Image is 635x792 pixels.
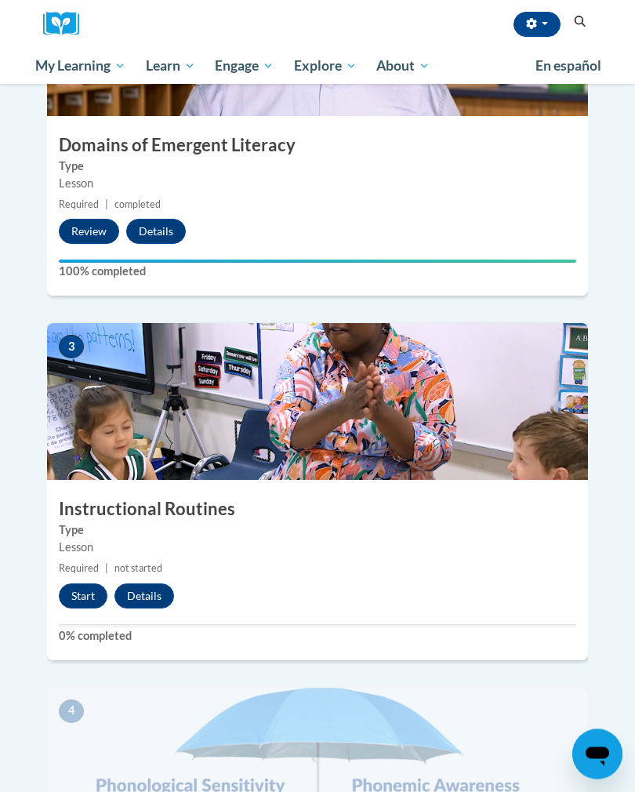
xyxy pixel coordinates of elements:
span: My Learning [35,56,125,75]
img: Course Image [47,324,588,481]
span: | [105,199,108,211]
h3: Instructional Routines [47,498,588,522]
a: Learn [136,48,205,84]
span: Engage [215,56,274,75]
label: Type [59,522,576,540]
span: About [376,56,430,75]
span: not started [114,563,162,575]
span: Learn [146,56,195,75]
a: About [367,48,441,84]
span: Required [59,563,99,575]
label: 0% completed [59,628,576,645]
span: | [105,563,108,575]
label: Type [59,158,576,176]
a: Cox Campus [43,12,90,36]
button: Details [126,220,186,245]
img: Logo brand [43,12,90,36]
label: 100% completed [59,263,576,281]
h3: Domains of Emergent Literacy [47,134,588,158]
iframe: Button to launch messaging window [572,729,622,779]
div: Lesson [59,176,576,193]
div: Lesson [59,540,576,557]
button: Account Settings [513,12,561,37]
button: Search [568,13,592,31]
span: 3 [59,336,84,359]
span: 4 [59,700,84,724]
button: Details [114,584,174,609]
a: My Learning [25,48,136,84]
button: Start [59,584,107,609]
div: Main menu [24,48,611,84]
a: En español [525,49,611,82]
span: Explore [294,56,357,75]
div: Your progress [59,260,576,263]
span: Required [59,199,99,211]
span: En español [535,57,601,74]
span: completed [114,199,161,211]
a: Explore [284,48,367,84]
button: Review [59,220,119,245]
a: Engage [205,48,284,84]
